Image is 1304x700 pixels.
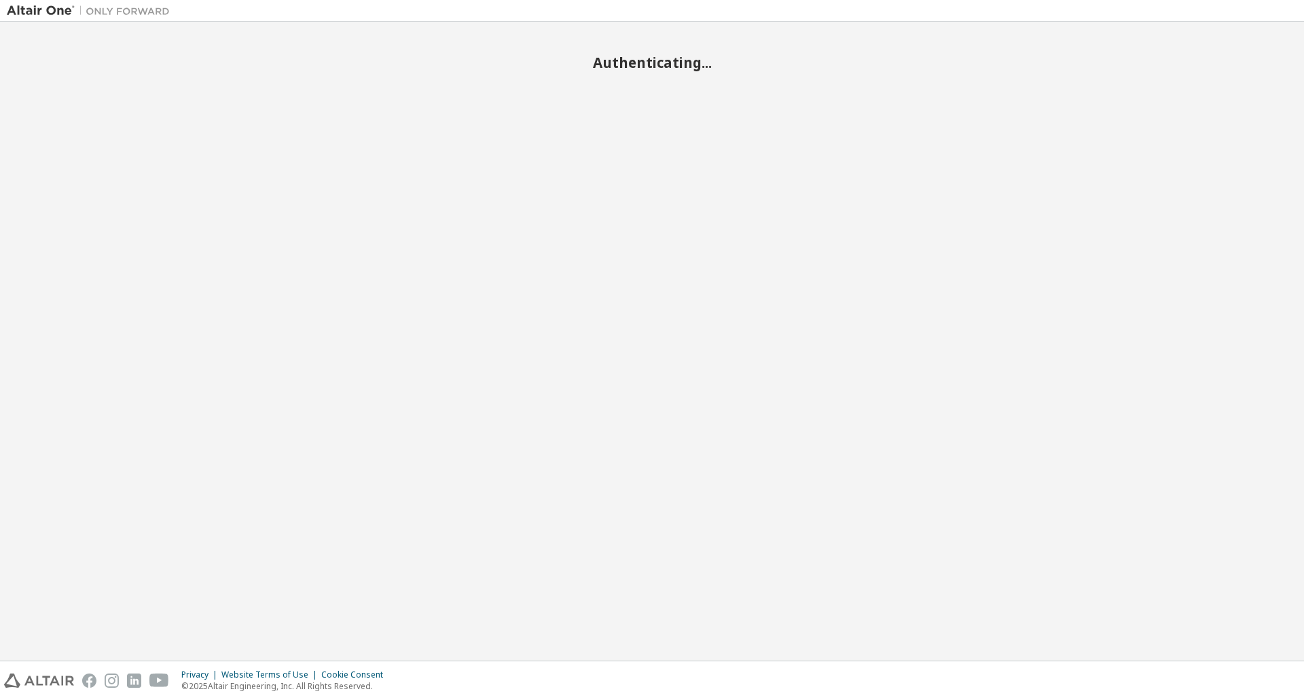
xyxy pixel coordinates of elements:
img: Altair One [7,4,177,18]
div: Privacy [181,669,221,680]
img: linkedin.svg [127,674,141,688]
p: © 2025 Altair Engineering, Inc. All Rights Reserved. [181,680,391,692]
h2: Authenticating... [7,54,1297,71]
img: facebook.svg [82,674,96,688]
img: youtube.svg [149,674,169,688]
img: instagram.svg [105,674,119,688]
img: altair_logo.svg [4,674,74,688]
div: Cookie Consent [321,669,391,680]
div: Website Terms of Use [221,669,321,680]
